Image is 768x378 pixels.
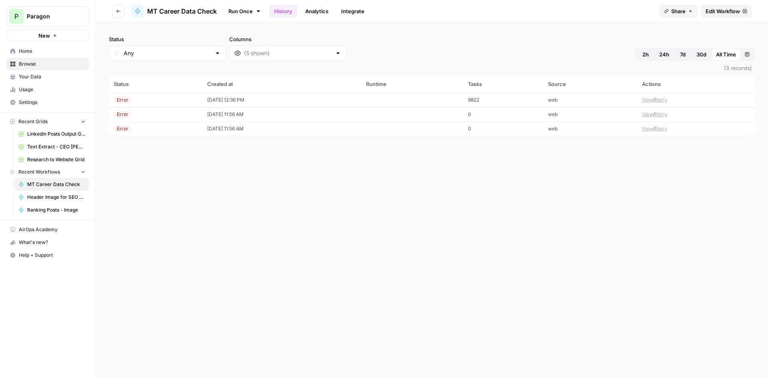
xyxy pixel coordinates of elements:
[6,236,89,249] button: What's new?
[27,143,86,150] span: Text Extract - CEO [PERSON_NAME]
[543,122,637,136] td: web
[637,75,755,93] th: Actions
[6,70,89,83] a: Your Data
[27,194,86,201] span: Header Image for SEO Article
[637,93,755,107] td: /
[659,5,698,18] button: Share
[19,226,86,233] span: AirOps Academy
[114,125,132,132] div: Error
[19,48,86,55] span: Home
[131,5,217,18] a: MT Career Data Check
[463,122,543,136] td: 0
[6,223,89,236] a: AirOps Academy
[6,6,89,26] button: Workspace: Paragon
[27,206,86,214] span: Ranking Posts - Image
[27,130,86,138] span: Linkedin Posts Output Grid
[244,49,332,57] input: (5 shown)
[6,83,89,96] a: Usage
[18,118,48,125] span: Recent Grids
[543,75,637,93] th: Source
[27,156,86,163] span: Research to Website Grid
[38,32,50,40] span: New
[15,204,89,216] a: Ranking Posts - Image
[147,6,217,16] span: MT Career Data Check
[300,5,333,18] a: Analytics
[637,48,654,61] button: 2h
[642,111,653,118] button: View
[642,50,649,58] span: 2h
[674,48,692,61] button: 7d
[680,50,686,58] span: 7d
[15,153,89,166] a: Research to Website Grid
[124,49,211,57] input: Any
[18,168,60,176] span: Recent Workflows
[223,4,266,18] a: Run Once
[637,107,755,122] td: /
[655,96,667,104] button: Retry
[361,75,463,93] th: Runtime
[6,116,89,128] button: Recent Grids
[109,35,226,43] label: Status
[463,75,543,93] th: Tasks
[14,12,18,21] span: P
[655,125,667,132] button: Retry
[716,50,736,58] span: All Time
[706,7,740,15] span: Edit Workflow
[27,12,75,20] span: Paragon
[642,96,653,104] button: View
[109,61,755,75] span: (3 records)
[202,93,361,107] td: [DATE] 12:36 PM
[336,5,369,18] a: Integrate
[692,48,711,61] button: 30d
[543,107,637,122] td: web
[229,35,346,43] label: Columns
[202,122,361,136] td: [DATE] 11:56 AM
[6,249,89,262] button: Help + Support
[27,181,86,188] span: MT Career Data Check
[654,48,674,61] button: 24h
[19,99,86,106] span: Settings
[642,125,653,132] button: View
[6,166,89,178] button: Recent Workflows
[202,107,361,122] td: [DATE] 11:56 AM
[19,86,86,93] span: Usage
[19,60,86,68] span: Browse
[7,236,89,248] div: What's new?
[109,75,202,93] th: Status
[15,178,89,191] a: MT Career Data Check
[202,75,361,93] th: Created at
[6,58,89,70] a: Browse
[6,30,89,42] button: New
[637,122,755,136] td: /
[15,128,89,140] a: Linkedin Posts Output Grid
[6,45,89,58] a: Home
[114,96,132,104] div: Error
[19,73,86,80] span: Your Data
[696,50,706,58] span: 30d
[543,93,637,107] td: web
[6,96,89,109] a: Settings
[269,5,297,18] a: History
[15,191,89,204] a: Header Image for SEO Article
[463,107,543,122] td: 0
[463,93,543,107] td: 9822
[659,50,669,58] span: 24h
[655,111,667,118] button: Retry
[671,7,686,15] span: Share
[701,5,752,18] a: Edit Workflow
[19,252,86,259] span: Help + Support
[114,111,132,118] div: Error
[15,140,89,153] a: Text Extract - CEO [PERSON_NAME]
